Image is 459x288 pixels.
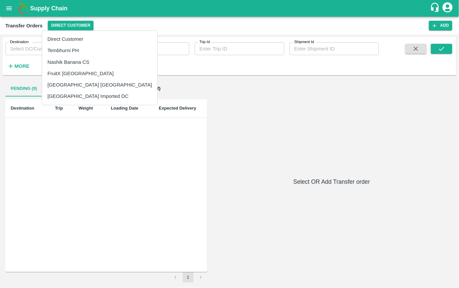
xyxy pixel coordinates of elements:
[42,33,157,45] li: Direct Customer
[42,56,157,68] li: Nashik Banana CS
[42,45,157,56] li: Tembhurni PH
[42,68,157,79] li: FruitX [GEOGRAPHIC_DATA]
[42,79,157,91] li: [GEOGRAPHIC_DATA] [GEOGRAPHIC_DATA]
[42,91,157,102] li: [GEOGRAPHIC_DATA] Imported DC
